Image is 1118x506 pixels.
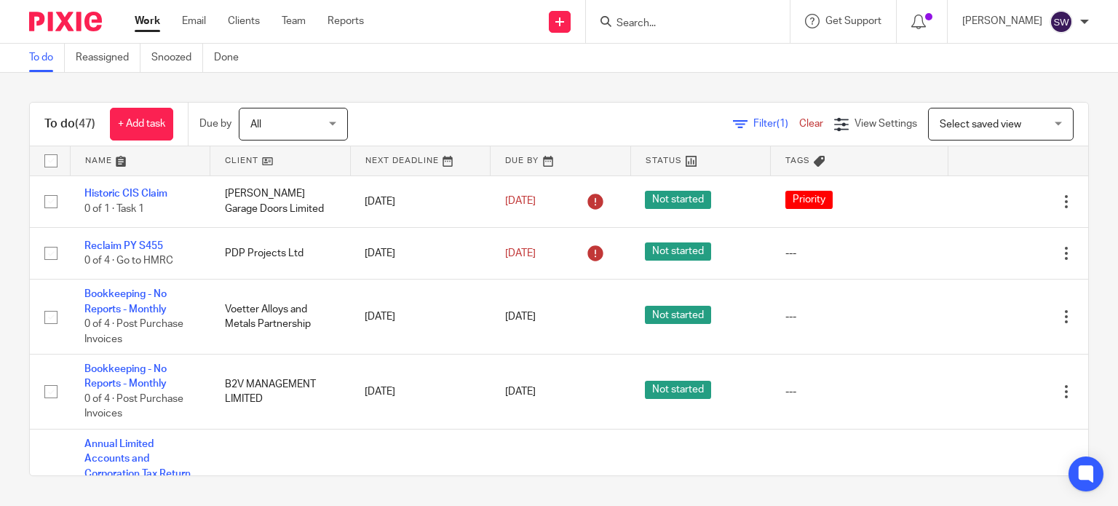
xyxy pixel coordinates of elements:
[962,14,1042,28] p: [PERSON_NAME]
[210,175,351,227] td: [PERSON_NAME] Garage Doors Limited
[151,44,203,72] a: Snoozed
[84,189,167,199] a: Historic CIS Claim
[29,44,65,72] a: To do
[84,394,183,419] span: 0 of 4 · Post Purchase Invoices
[44,116,95,132] h1: To do
[76,44,140,72] a: Reassigned
[328,14,364,28] a: Reports
[799,119,823,129] a: Clear
[210,355,351,430] td: B2V MANAGEMENT LIMITED
[199,116,231,131] p: Due by
[645,191,711,209] span: Not started
[785,309,934,324] div: ---
[615,17,746,31] input: Search
[785,157,810,165] span: Tags
[855,119,917,129] span: View Settings
[505,387,536,397] span: [DATE]
[84,319,183,344] span: 0 of 4 · Post Purchase Invoices
[75,118,95,130] span: (47)
[785,384,934,399] div: ---
[505,312,536,322] span: [DATE]
[785,191,833,209] span: Priority
[84,289,167,314] a: Bookkeeping - No Reports - Monthly
[84,439,191,479] a: Annual Limited Accounts and Corporation Tax Return
[753,119,799,129] span: Filter
[645,242,711,261] span: Not started
[350,355,491,430] td: [DATE]
[777,119,788,129] span: (1)
[228,14,260,28] a: Clients
[84,256,173,266] span: 0 of 4 · Go to HMRC
[645,381,711,399] span: Not started
[84,241,163,251] a: Reclaim PY S455
[84,364,167,389] a: Bookkeeping - No Reports - Monthly
[940,119,1021,130] span: Select saved view
[182,14,206,28] a: Email
[350,227,491,279] td: [DATE]
[350,175,491,227] td: [DATE]
[505,248,536,258] span: [DATE]
[210,227,351,279] td: PDP Projects Ltd
[505,197,536,207] span: [DATE]
[785,246,934,261] div: ---
[110,108,173,141] a: + Add task
[29,12,102,31] img: Pixie
[825,16,881,26] span: Get Support
[250,119,261,130] span: All
[350,280,491,355] td: [DATE]
[214,44,250,72] a: Done
[84,204,144,214] span: 0 of 1 · Task 1
[210,280,351,355] td: Voetter Alloys and Metals Partnership
[645,306,711,324] span: Not started
[1050,10,1073,33] img: svg%3E
[282,14,306,28] a: Team
[135,14,160,28] a: Work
